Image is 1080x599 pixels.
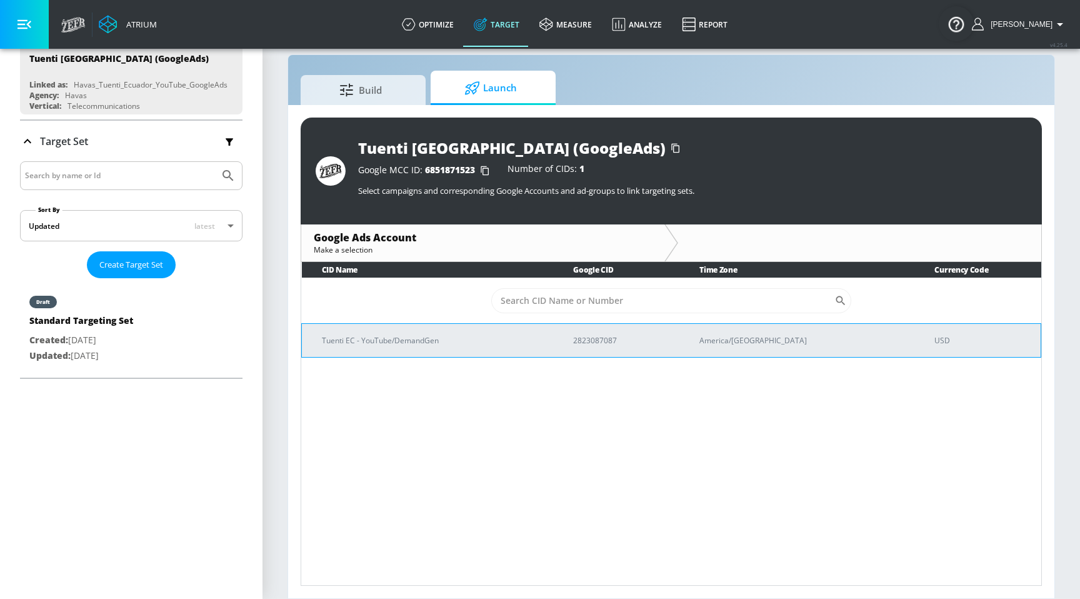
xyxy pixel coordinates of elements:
[314,244,652,255] div: Make a selection
[67,101,140,111] div: Telecommunications
[679,262,914,278] th: Time Zone
[302,262,554,278] th: CID Name
[986,20,1052,29] span: login as: justin.nim@zefr.com
[29,79,67,90] div: Linked as:
[29,101,61,111] div: Vertical:
[20,283,242,373] div: draftStandard Targeting SetCreated:[DATE]Updated:[DATE]
[20,121,242,162] div: Target Set
[672,2,737,47] a: Report
[602,2,672,47] a: Analyze
[29,90,59,101] div: Agency:
[20,278,242,378] nav: list of Target Set
[464,2,529,47] a: Target
[392,2,464,47] a: optimize
[29,221,59,231] div: Updated
[29,334,68,346] span: Created:
[914,262,1041,278] th: Currency Code
[314,231,652,244] div: Google Ads Account
[699,334,904,347] p: America/[GEOGRAPHIC_DATA]
[358,185,1027,196] p: Select campaigns and corresponding Google Accounts and ad-groups to link targeting sets.
[194,221,215,231] span: latest
[74,79,227,90] div: Havas_Tuenti_Ecuador_YouTube_GoogleAds
[87,251,176,278] button: Create Target Set
[491,288,834,313] input: Search CID Name or Number
[507,164,584,177] div: Number of CIDs:
[99,15,157,34] a: Atrium
[65,90,87,101] div: Havas
[425,164,475,176] span: 6851871523
[358,164,495,177] div: Google MCC ID:
[579,163,584,174] span: 1
[40,134,88,148] p: Target Set
[29,53,209,64] div: Tuenti [GEOGRAPHIC_DATA] (GoogleAds)
[25,168,214,184] input: Search by name or Id
[573,334,669,347] p: 2823087087
[20,43,242,114] div: Tuenti [GEOGRAPHIC_DATA] (GoogleAds)Linked as:Havas_Tuenti_Ecuador_YouTube_GoogleAdsAgency:HavasV...
[1050,41,1067,48] span: v 4.25.4
[443,73,538,103] span: Launch
[491,288,851,313] div: Search CID Name or Number
[121,19,157,30] div: Atrium
[939,6,974,41] button: Open Resource Center
[99,258,163,272] span: Create Target Set
[29,333,133,348] p: [DATE]
[301,224,664,261] div: Google Ads AccountMake a selection
[36,206,62,214] label: Sort By
[972,17,1067,32] button: [PERSON_NAME]
[29,350,71,361] span: Updated:
[29,315,133,333] div: Standard Targeting Set
[313,75,408,105] span: Build
[322,334,543,347] p: Tuenti EC - YouTube/DemandGen
[36,299,50,305] div: draft
[529,2,602,47] a: measure
[358,138,666,158] div: Tuenti [GEOGRAPHIC_DATA] (GoogleAds)
[20,161,242,378] div: Target Set
[29,348,133,364] p: [DATE]
[553,262,679,278] th: Google CID
[934,334,1031,347] p: USD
